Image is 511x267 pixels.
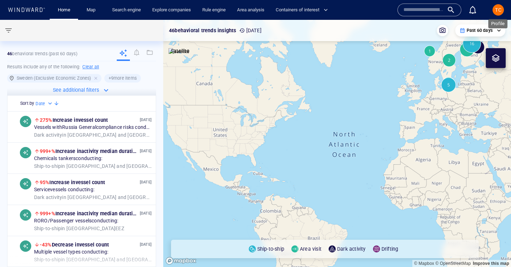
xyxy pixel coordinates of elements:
span: Increase in activity median duration [40,148,139,154]
p: [DATE] [140,148,152,155]
p: [DATE] [140,117,152,124]
h6: Sort by [20,100,34,107]
a: Mapbox [414,261,434,266]
div: Past 60 days [460,27,501,34]
button: Map [81,4,104,16]
div: Sweden (Exclusive Economic Zones) [7,74,101,83]
p: Drifting [381,245,399,253]
span: Decrease in vessel count [40,242,109,248]
span: 999+% [40,148,55,154]
p: 46 behavioral trends insights [169,26,236,35]
p: Area visit [300,245,322,253]
h6: + 9 more items [109,75,137,82]
img: satellite [169,48,189,55]
p: behavioral trends (Past 60 days) [7,51,77,57]
p: [DATE] [239,26,262,35]
span: Dark activity [34,132,62,138]
canvas: Map [163,20,511,267]
span: 95% [40,180,50,185]
a: Search engine [109,4,144,16]
span: Containers of interest [276,6,328,14]
span: Increase in vessel count [40,117,108,123]
p: See additional filters [53,86,99,94]
span: in [GEOGRAPHIC_DATA] and [GEOGRAPHIC_DATA] EEZ [34,163,152,170]
p: Satellite [171,47,189,55]
p: Ship-to-ship [257,245,284,253]
span: 999+% [40,211,55,216]
span: -43% [40,242,52,248]
span: Service vessels conducting: [34,187,94,193]
p: Dark activity [337,245,366,253]
span: Vessels with Russia General compliance risks conducting: [34,125,152,131]
a: Map [84,4,101,16]
h6: Results include any of the following: [7,61,156,73]
span: Ship-to-ship [34,226,61,231]
p: Past 60 days [467,27,493,34]
a: OpenStreetMap [435,261,471,266]
span: in [GEOGRAPHIC_DATA] and [GEOGRAPHIC_DATA] EEZ [34,132,152,138]
button: Containers of interest [273,4,334,16]
p: [DATE] [140,242,152,248]
span: in [GEOGRAPHIC_DATA] EEZ [34,226,124,232]
span: Multiple vessel types conducting: [34,249,109,256]
a: Mapbox logo [165,257,197,265]
a: Area analysis [234,4,267,16]
a: Home [55,4,73,16]
span: Increase in vessel count [40,180,105,185]
h6: Date [35,100,45,107]
p: [DATE] [140,210,152,217]
h6: Sweden (Exclusive Economic Zones) [17,75,91,82]
iframe: Chat [481,235,506,262]
span: Increase in activity median duration [40,211,139,216]
button: See additional filters [53,85,110,95]
span: in [GEOGRAPHIC_DATA] and [GEOGRAPHIC_DATA] EEZ [34,194,152,201]
h6: Clear all [82,63,99,70]
span: Ship-to-ship [34,163,61,169]
span: Dark activity [34,194,62,200]
span: 275% [40,117,53,123]
a: Rule engine [199,4,229,16]
span: TC [495,7,501,13]
strong: 46 [7,51,12,56]
a: Explore companies [149,4,194,16]
button: Home [53,4,75,16]
div: Notification center [468,6,477,14]
a: Map feedback [473,261,509,266]
span: Chemicals tankers conducting: [34,156,103,162]
div: Date [35,100,54,107]
span: RORO/Passenger vessels conducting: [34,218,119,225]
p: [DATE] [140,179,152,186]
button: TC [491,3,505,17]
